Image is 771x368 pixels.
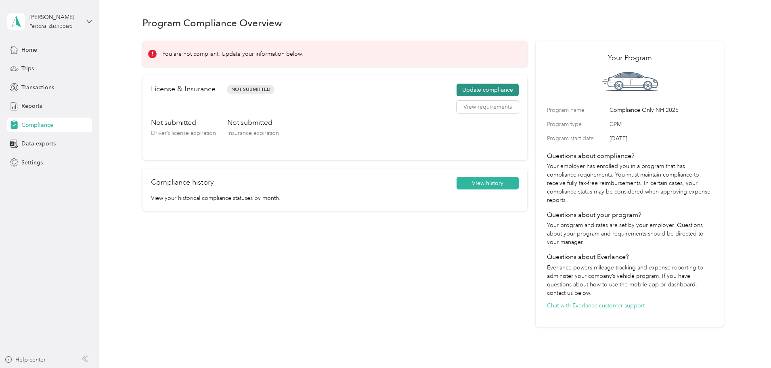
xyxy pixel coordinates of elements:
button: Update compliance [457,84,519,97]
p: Everlance powers mileage tracking and expense reporting to administer your company’s vehicle prog... [547,263,712,297]
p: Your program and rates are set by your employer. Questions about your program and requirements sh... [547,221,712,246]
p: Your employer has enrolled you in a program that has compliance requirements. You must maintain c... [547,162,712,204]
span: [DATE] [610,134,712,143]
button: View history [457,177,519,190]
span: Transactions [21,83,54,92]
div: [PERSON_NAME] [29,13,80,21]
span: Not Submitted [227,85,274,94]
p: You are not compliant. Update your information below. [162,50,303,58]
span: Insurance expiration [227,130,279,137]
span: Data exports [21,139,56,148]
h4: Questions about your program? [547,210,712,220]
label: Program type [547,120,607,128]
button: Chat with Everlance customer support [547,301,645,310]
h4: Questions about Everlance? [547,252,712,262]
h1: Program Compliance Overview [142,19,282,27]
span: Settings [21,158,43,167]
h2: License & Insurance [151,84,216,95]
label: Program name [547,106,607,114]
iframe: Everlance-gr Chat Button Frame [726,323,771,368]
h4: Questions about compliance? [547,151,712,161]
h2: Your Program [547,53,712,63]
span: Home [21,46,37,54]
span: Driver’s license expiration [151,130,216,137]
button: Help center [4,355,46,364]
h2: Compliance history [151,177,214,188]
h3: Not submitted [151,118,216,128]
div: Personal dashboard [29,24,73,29]
span: Reports [21,102,42,110]
label: Program start date [547,134,607,143]
span: CPM [610,120,712,128]
span: Compliance [21,121,53,129]
button: View requirements [457,101,519,114]
p: View your historical compliance statuses by month. [151,194,519,202]
span: Compliance Only NH 2025 [610,106,712,114]
h3: Not submitted [227,118,279,128]
span: Trips [21,64,34,73]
